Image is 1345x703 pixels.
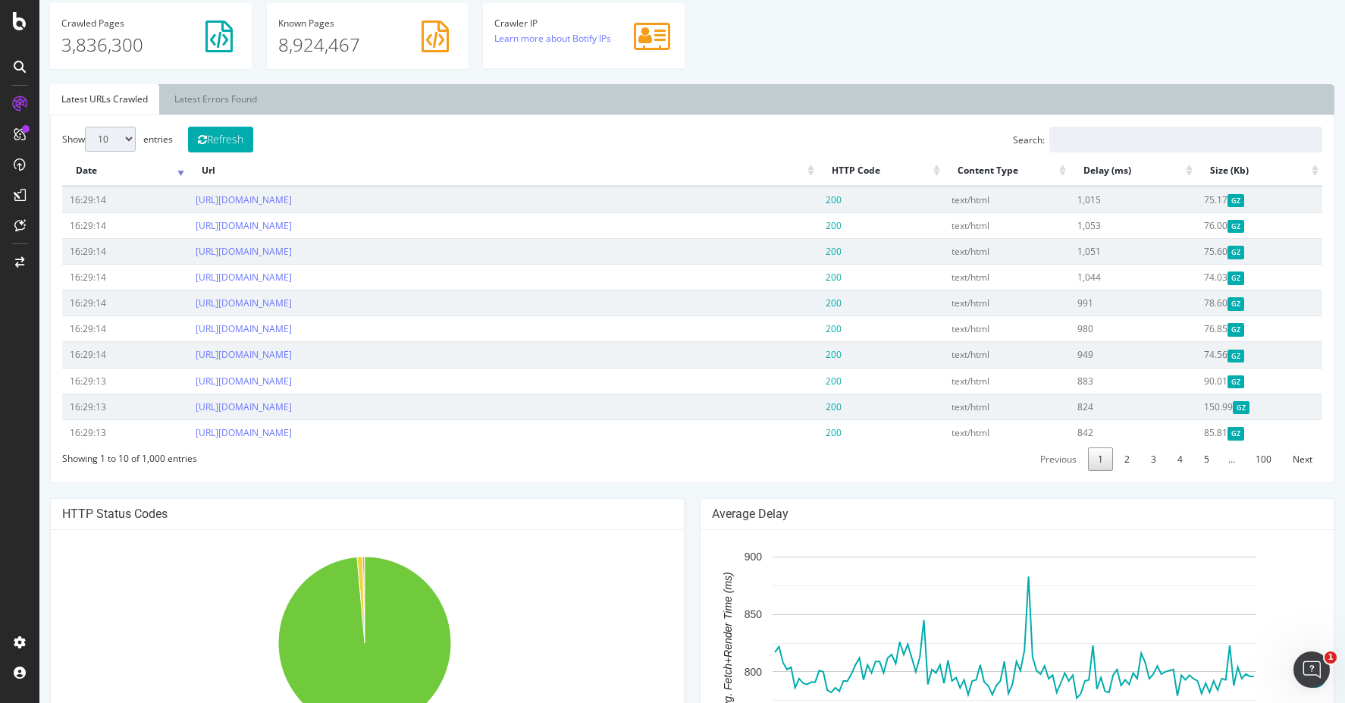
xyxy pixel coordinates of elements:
[1075,447,1100,471] a: 2
[786,400,802,413] span: 200
[455,32,572,45] a: Learn more about Botify IPs
[786,375,802,388] span: 200
[239,32,418,58] p: 8,924,467
[1157,419,1283,445] td: 85.81
[23,394,149,419] td: 16:29:13
[156,219,252,232] a: [URL][DOMAIN_NAME]
[905,238,1030,264] td: text/html
[1157,368,1283,394] td: 90.01
[1243,447,1283,471] a: Next
[1030,315,1156,341] td: 980
[11,84,120,115] a: Latest URLs Crawled
[705,608,723,620] text: 850
[1157,156,1283,186] th: Size (Kb): activate to sort column ascending
[1157,187,1283,212] td: 75.17
[23,419,149,445] td: 16:29:13
[1157,341,1283,367] td: 74.56
[905,341,1030,367] td: text/html
[779,156,905,186] th: HTTP Code: activate to sort column ascending
[1030,368,1156,394] td: 883
[905,264,1030,290] td: text/html
[786,193,802,206] span: 200
[156,375,252,388] a: [URL][DOMAIN_NAME]
[156,193,252,206] a: [URL][DOMAIN_NAME]
[905,212,1030,238] td: text/html
[905,315,1030,341] td: text/html
[786,219,802,232] span: 200
[156,400,252,413] a: [URL][DOMAIN_NAME]
[905,394,1030,419] td: text/html
[786,348,802,361] span: 200
[1010,127,1283,152] input: Search:
[1157,264,1283,290] td: 74.03
[23,187,149,212] td: 16:29:14
[23,212,149,238] td: 16:29:14
[45,127,96,152] select: Showentries
[1030,290,1156,315] td: 991
[786,297,802,309] span: 200
[705,551,723,563] text: 900
[1030,187,1156,212] td: 1,015
[156,271,252,284] a: [URL][DOMAIN_NAME]
[1188,323,1205,336] span: Gzipped Content
[905,290,1030,315] td: text/html
[1030,394,1156,419] td: 824
[23,127,133,152] label: Show entries
[1049,447,1074,471] a: 1
[1157,290,1283,315] td: 78.60
[1188,271,1205,284] span: Gzipped Content
[1188,375,1205,388] span: Gzipped Content
[1128,447,1153,471] a: 4
[905,156,1030,186] th: Content Type: activate to sort column ascending
[23,341,149,367] td: 16:29:14
[672,507,1283,522] h4: Average Delay
[23,290,149,315] td: 16:29:14
[23,507,633,522] h4: HTTP Status Codes
[1030,238,1156,264] td: 1,051
[786,271,802,284] span: 200
[1102,447,1127,471] a: 3
[1325,651,1337,664] span: 1
[23,264,149,290] td: 16:29:14
[1180,453,1205,466] span: …
[1293,651,1330,688] iframe: Intercom live chat
[23,238,149,264] td: 16:29:14
[149,127,214,152] button: Refresh
[1188,246,1205,259] span: Gzipped Content
[1030,419,1156,445] td: 842
[786,322,802,335] span: 200
[1188,194,1205,207] span: Gzipped Content
[1188,297,1205,310] span: Gzipped Content
[23,156,149,186] th: Date: activate to sort column ascending
[991,447,1047,471] a: Previous
[1188,350,1205,362] span: Gzipped Content
[1030,341,1156,367] td: 949
[973,127,1283,152] label: Search:
[455,18,634,28] h4: Crawler IP
[22,32,201,58] p: 3,836,300
[156,297,252,309] a: [URL][DOMAIN_NAME]
[905,368,1030,394] td: text/html
[1155,447,1180,471] a: 5
[1188,220,1205,233] span: Gzipped Content
[149,156,778,186] th: Url: activate to sort column ascending
[1157,238,1283,264] td: 75.60
[1157,212,1283,238] td: 76.00
[124,84,229,115] a: Latest Errors Found
[156,245,252,258] a: [URL][DOMAIN_NAME]
[1188,427,1205,440] span: Gzipped Content
[905,419,1030,445] td: text/html
[239,18,418,28] h4: Pages Known
[156,322,252,335] a: [URL][DOMAIN_NAME]
[1030,156,1156,186] th: Delay (ms): activate to sort column ascending
[1030,264,1156,290] td: 1,044
[156,348,252,361] a: [URL][DOMAIN_NAME]
[22,18,201,28] h4: Pages Crawled
[156,426,252,439] a: [URL][DOMAIN_NAME]
[1157,394,1283,419] td: 150.99
[1193,401,1211,414] span: Gzipped Content
[1030,212,1156,238] td: 1,053
[786,426,802,439] span: 200
[1157,315,1283,341] td: 76.85
[705,666,723,678] text: 800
